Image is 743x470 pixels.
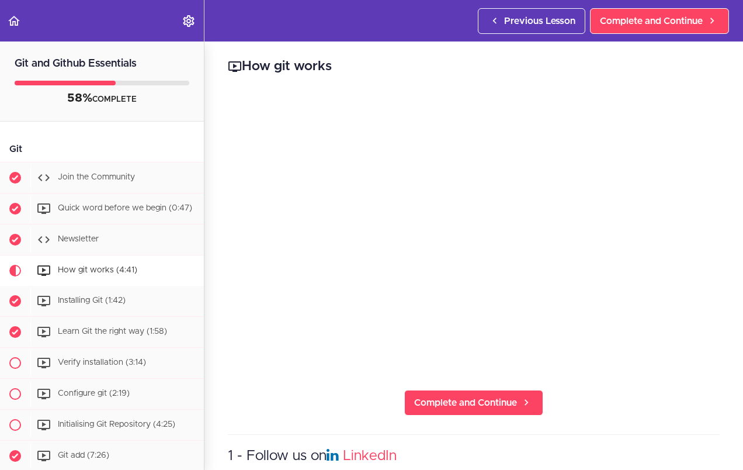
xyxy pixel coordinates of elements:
h2: How git works [228,57,720,77]
a: Complete and Continue [404,390,543,416]
span: Newsletter [58,235,99,243]
span: Previous Lesson [504,14,575,28]
span: Learn Git the right way (1:58) [58,327,167,336]
iframe: chat widget [671,397,743,452]
span: How git works (4:41) [58,266,137,274]
span: 58% [67,92,92,104]
svg: Settings Menu [182,14,196,28]
a: Complete and Continue [590,8,729,34]
span: Complete and Continue [414,396,517,410]
span: Configure git (2:19) [58,389,130,398]
a: Previous Lesson [478,8,585,34]
span: Quick word before we begin (0:47) [58,204,192,212]
iframe: Video Player [228,94,720,371]
span: Complete and Continue [600,14,703,28]
span: Installing Git (1:42) [58,296,126,305]
a: LinkedIn [343,449,397,463]
h3: 1 - Follow us on [228,447,720,466]
span: Join the Community [58,173,135,181]
div: COMPLETE [15,91,189,106]
span: Verify installation (3:14) [58,358,146,367]
span: Git add (7:26) [58,451,109,459]
svg: Back to course curriculum [7,14,21,28]
span: Initialising Git Repository (4:25) [58,420,175,428]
